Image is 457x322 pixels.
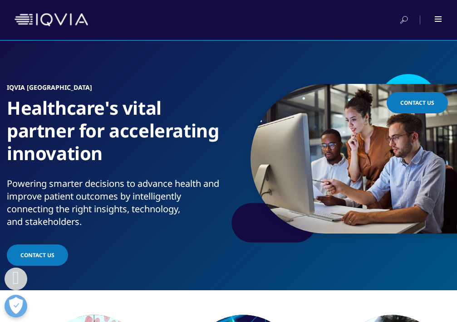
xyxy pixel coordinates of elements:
span: Contact Us [400,99,434,107]
button: Open Preferences [5,295,27,317]
h1: Healthcare's vital partner for accelerating innovation [7,97,226,177]
img: IQVIA Healthcare Information Technology and Pharma Clinical Research Company [15,13,88,26]
a: Contact Us [7,244,68,266]
h6: IQVIA [GEOGRAPHIC_DATA] [7,84,226,97]
a: Contact Us [387,92,448,113]
img: 2362team-and-computer-in-collaboration-teamwork-and-meeting-at-desk.jpg [251,84,457,234]
span: Contact Us [20,251,54,259]
div: Powering smarter decisions to advance health and improve patient outcomes by intelligently connec... [7,177,226,228]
